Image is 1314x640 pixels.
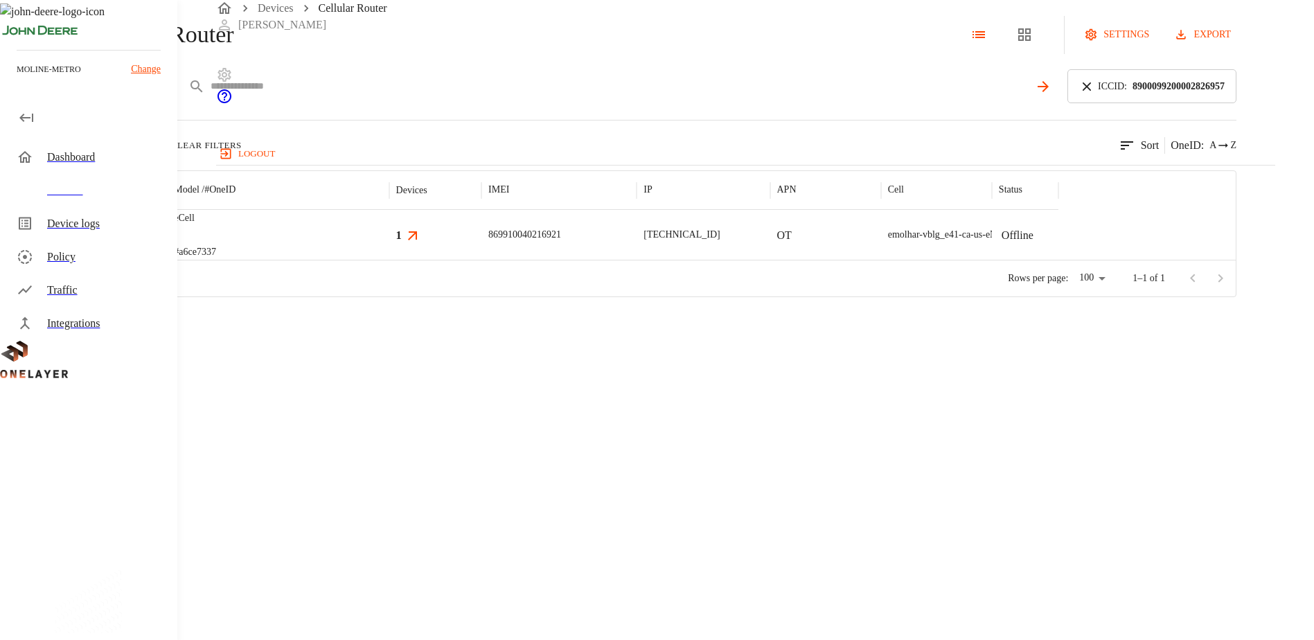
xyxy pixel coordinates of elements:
[643,228,720,242] p: [TECHNICAL_ID]
[174,211,216,225] p: eCell
[216,143,1275,165] a: logout
[174,245,216,259] p: #a6ce7337
[216,95,233,107] span: Support Portal
[888,228,1175,242] div: emolhar-vblg_e41-ca-us-eNB432538 #EB211210933::NOKIA::FW2QQD
[204,184,236,195] span: # OneID
[1002,227,1033,244] p: Offline
[888,183,904,197] p: Cell
[238,17,326,33] p: [PERSON_NAME]
[643,183,652,197] p: IP
[777,183,797,197] p: APN
[396,227,402,243] h3: 1
[488,183,509,197] p: IMEI
[1008,272,1068,285] p: Rows per page:
[999,183,1022,197] p: Status
[888,229,1033,240] span: emolhar-vblg_e41-ca-us-eNB432538
[258,2,294,14] a: Devices
[216,143,281,165] button: logout
[216,95,233,107] a: onelayer-support
[1074,268,1110,288] div: 100
[488,228,561,242] p: 869910040216921
[1133,272,1165,285] p: 1–1 of 1
[777,227,792,244] p: OT
[396,185,427,196] div: Devices
[174,183,236,197] p: Model /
